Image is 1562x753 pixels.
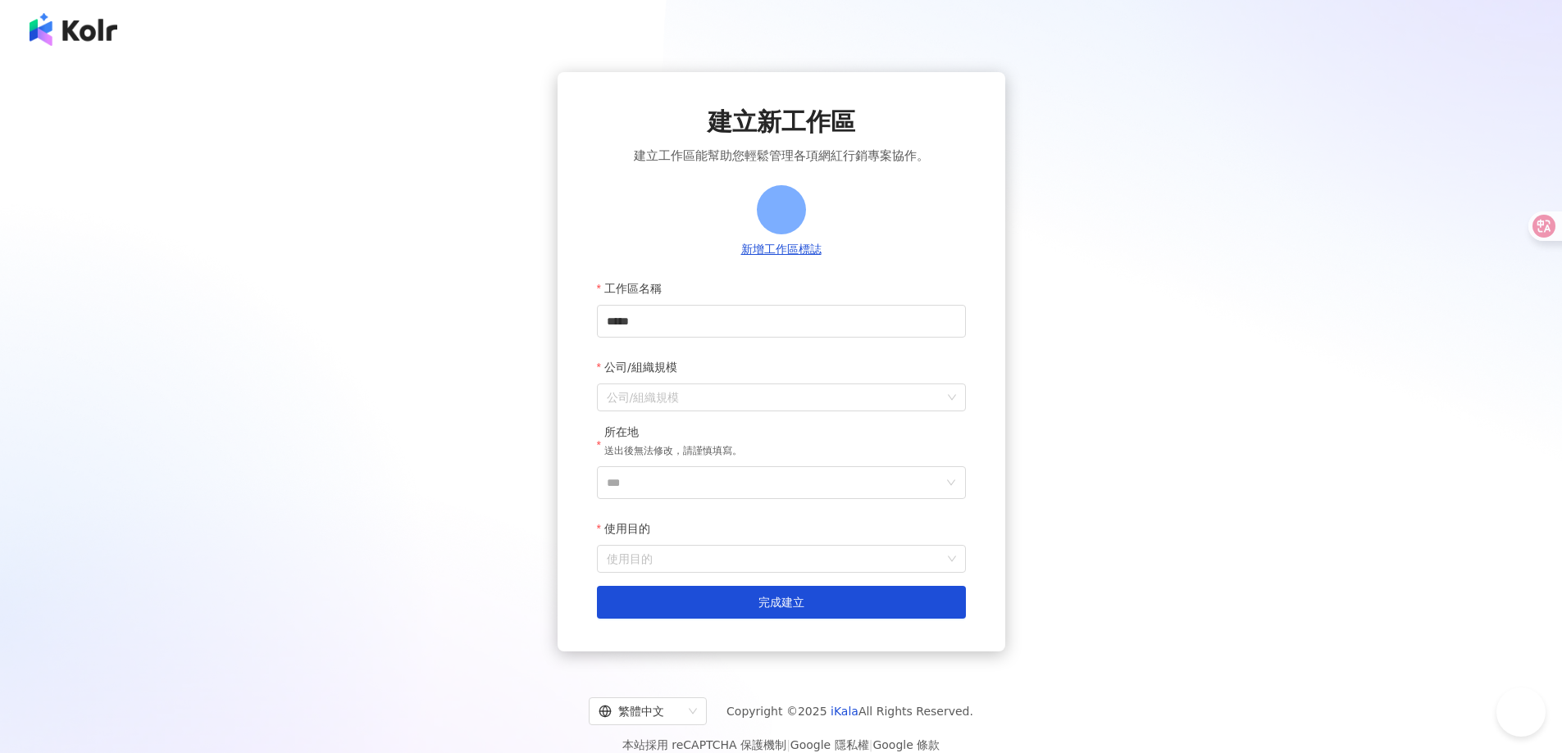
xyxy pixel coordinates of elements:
p: 送出後無法修改，請謹慎填寫。 [604,443,742,460]
a: Google 隱私權 [790,738,869,751]
div: 所在地 [604,424,742,441]
label: 公司/組織規模 [597,351,690,383]
span: down [946,478,956,488]
span: | [869,738,873,751]
span: 完成建立 [758,596,804,609]
span: Copyright © 2025 All Rights Reserved. [726,701,973,721]
span: 建立工作區能幫助您輕鬆管理各項網紅行銷專案協作。 [634,146,929,166]
button: 完成建立 [597,586,966,619]
button: 新增工作區標誌 [736,241,827,259]
input: 工作區名稱 [597,305,966,338]
div: 繁體中文 [599,698,682,724]
img: logo [30,13,117,46]
label: 工作區名稱 [597,272,674,305]
a: Google 條款 [872,738,940,751]
iframe: Help Scout Beacon - Open [1496,687,1546,737]
span: | [786,738,790,751]
a: iKala [831,705,858,718]
label: 使用目的 [597,512,663,545]
span: 建立新工作區 [708,105,855,139]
